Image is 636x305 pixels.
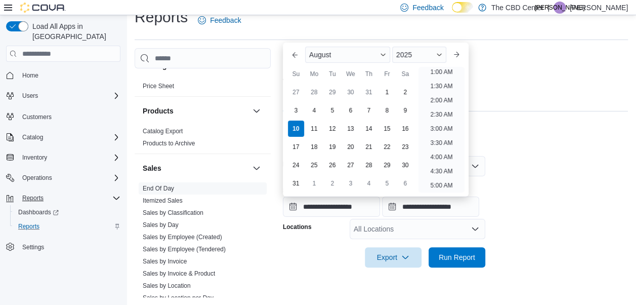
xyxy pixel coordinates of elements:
div: day-12 [324,121,341,137]
a: Catalog Export [143,128,183,135]
button: Home [2,68,124,83]
span: Home [18,69,120,82]
div: day-13 [343,121,359,137]
button: Settings [2,240,124,254]
div: day-24 [288,157,304,173]
div: day-17 [288,139,304,155]
button: Previous Month [287,47,303,63]
button: Reports [10,219,124,234]
span: Inventory [18,151,120,164]
img: Cova [20,3,66,13]
div: day-6 [343,102,359,119]
div: day-2 [324,175,341,192]
div: day-31 [288,175,304,192]
button: Next month [448,47,464,63]
li: 1:30 AM [426,80,456,92]
a: Dashboards [10,205,124,219]
p: The CBD Center [491,2,543,14]
span: Products to Archive [143,139,195,147]
div: day-11 [306,121,322,137]
button: Products [250,105,263,117]
a: Sales by Classification [143,209,203,216]
a: Sales by Invoice & Product [143,270,215,277]
span: Sales by Employee (Created) [143,233,222,241]
a: Dashboards [14,206,63,218]
li: 4:00 AM [426,151,456,163]
div: day-3 [288,102,304,119]
div: Mo [306,66,322,82]
a: Customers [18,111,56,123]
span: Catalog [22,133,43,141]
span: Itemized Sales [143,197,183,205]
h1: Reports [135,7,188,27]
div: day-16 [397,121,413,137]
div: Julianne Auer [554,2,566,14]
div: day-30 [397,157,413,173]
div: day-2 [397,84,413,100]
button: Catalog [18,131,47,143]
a: Sales by Employee (Created) [143,234,222,241]
label: Locations [283,223,312,231]
span: Operations [22,174,52,182]
span: Sales by Employee (Tendered) [143,245,226,253]
a: Itemized Sales [143,197,183,204]
button: Products [143,106,248,116]
a: Sales by Day [143,221,179,228]
span: Feedback [412,3,443,13]
div: Fr [379,66,395,82]
span: Run Report [439,252,475,262]
span: Users [22,92,38,100]
div: Sa [397,66,413,82]
a: Sales by Location [143,282,191,289]
span: Dashboards [18,208,59,216]
div: day-4 [306,102,322,119]
div: day-22 [379,139,395,155]
div: day-25 [306,157,322,173]
div: Tu [324,66,341,82]
input: Dark Mode [452,2,473,13]
span: Reports [22,194,44,202]
span: Catalog [18,131,120,143]
span: Dashboards [14,206,120,218]
button: Operations [18,172,56,184]
span: Sales by Day [143,221,179,229]
button: Catalog [2,130,124,144]
button: Open list of options [471,225,479,233]
div: day-27 [343,157,359,173]
span: August [309,51,331,59]
a: Price Sheet [143,83,174,90]
span: 2025 [396,51,412,59]
a: Settings [18,241,48,253]
span: Users [18,90,120,102]
a: End Of Day [143,185,174,192]
a: Sales by Invoice [143,258,187,265]
span: Reports [14,220,120,233]
div: Button. Open the month selector. August is currently selected. [305,47,390,63]
div: day-28 [361,157,377,173]
span: Sales by Location per Day [143,294,214,302]
span: Inventory [22,154,47,162]
input: Press the down key to open a popover containing a calendar. [382,197,479,217]
div: day-20 [343,139,359,155]
span: Customers [18,110,120,123]
button: Inventory [18,151,51,164]
div: day-8 [379,102,395,119]
button: Run Report [429,247,485,268]
div: day-26 [324,157,341,173]
div: day-1 [379,84,395,100]
button: Customers [2,109,124,124]
div: Su [288,66,304,82]
button: Operations [2,171,124,185]
div: Products [135,125,271,154]
li: 4:30 AM [426,165,456,177]
span: Sales by Classification [143,209,203,217]
span: Reports [18,222,39,231]
li: 1:00 AM [426,66,456,78]
a: Reports [14,220,44,233]
li: 2:30 AM [426,108,456,121]
div: day-31 [361,84,377,100]
span: Reports [18,192,120,204]
div: day-21 [361,139,377,155]
a: Sales by Employee (Tendered) [143,246,226,253]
